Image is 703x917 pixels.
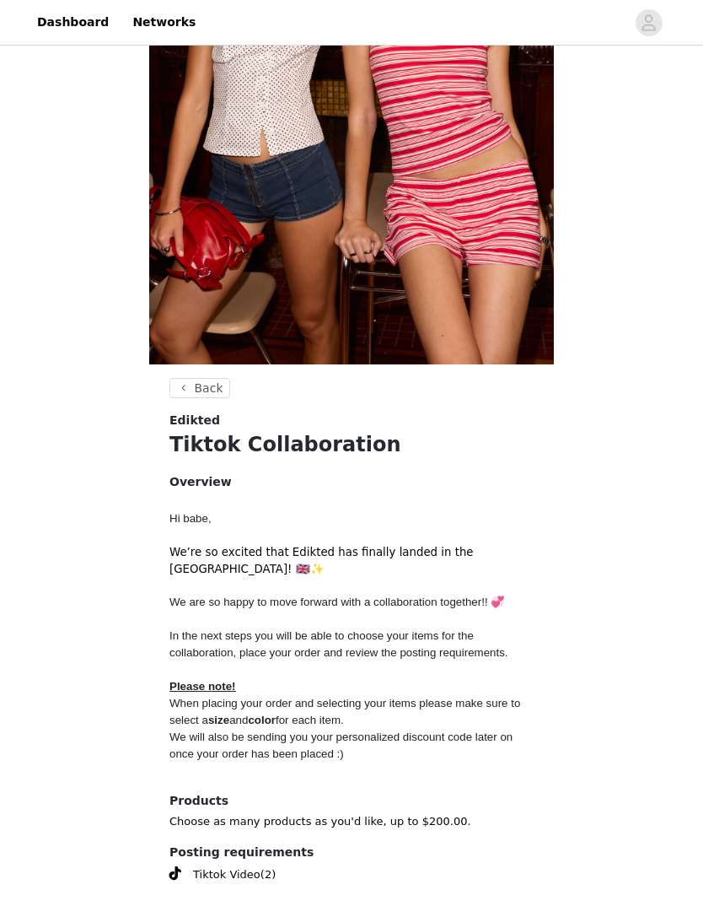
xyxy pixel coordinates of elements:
[169,792,534,810] h4: Products
[169,731,516,760] span: We will also be sending you your personalized discount code later on once your order has been pla...
[260,866,276,883] span: (2)
[169,844,534,861] h4: Posting requirements
[169,429,534,460] h1: Tiktok Collaboration
[208,714,229,726] strong: size
[169,596,505,608] span: We are so happy to move forward with a collaboration together!! 💞
[169,629,508,659] span: In the next steps you will be able to choose your items for the collaboration, place your order a...
[641,9,657,36] div: avatar
[169,813,534,830] p: Choose as many products as you'd like, up to $200.00.
[169,697,523,726] span: When placing your order and selecting your items please make sure to select a and for each item.
[169,512,212,525] span: Hi babe,
[27,3,119,41] a: Dashboard
[122,3,206,41] a: Networks
[193,866,260,883] span: Tiktok Video
[169,412,220,429] span: Edikted
[248,714,276,726] strong: color
[169,378,230,398] button: Back
[169,473,534,491] h4: Overview
[169,680,236,693] span: Please note!
[169,546,474,575] span: We’re so excited that Edikted has finally landed in the [GEOGRAPHIC_DATA]! 🇬🇧✨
